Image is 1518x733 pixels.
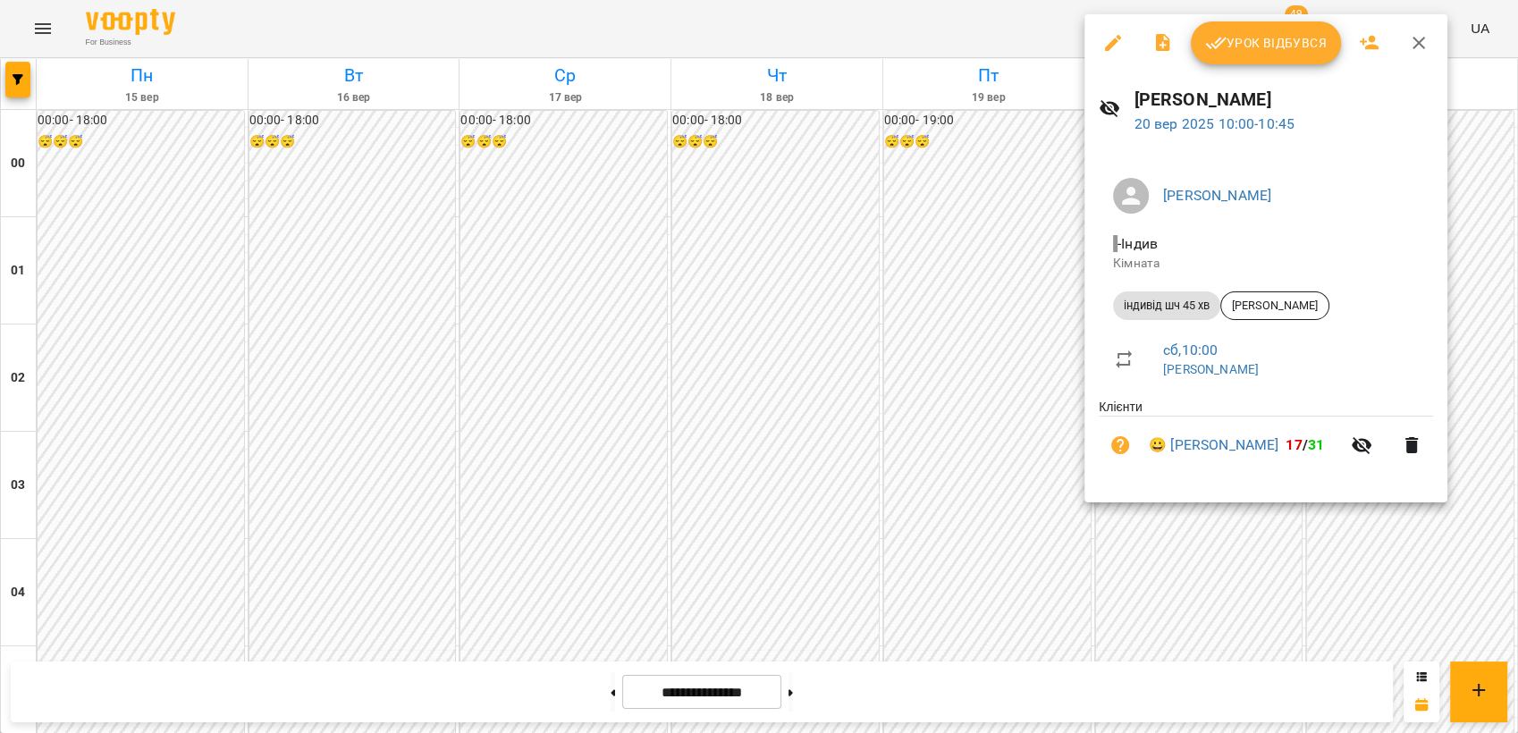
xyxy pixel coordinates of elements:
span: [PERSON_NAME] [1221,298,1328,314]
a: 20 вер 2025 10:00-10:45 [1134,115,1295,132]
button: Візит ще не сплачено. Додати оплату? [1099,424,1142,467]
a: [PERSON_NAME] [1163,362,1259,376]
p: Кімната [1113,255,1419,273]
span: 17 [1286,436,1302,453]
span: 31 [1308,436,1324,453]
b: / [1286,436,1324,453]
button: Урок відбувся [1191,21,1341,64]
a: [PERSON_NAME] [1163,187,1271,204]
span: - Індив [1113,235,1161,252]
a: сб , 10:00 [1163,341,1218,358]
h6: [PERSON_NAME] [1134,86,1433,114]
ul: Клієнти [1099,398,1433,481]
a: 😀 [PERSON_NAME] [1149,434,1278,456]
span: індивід шч 45 хв [1113,298,1220,314]
span: Урок відбувся [1205,32,1327,54]
div: [PERSON_NAME] [1220,291,1329,320]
